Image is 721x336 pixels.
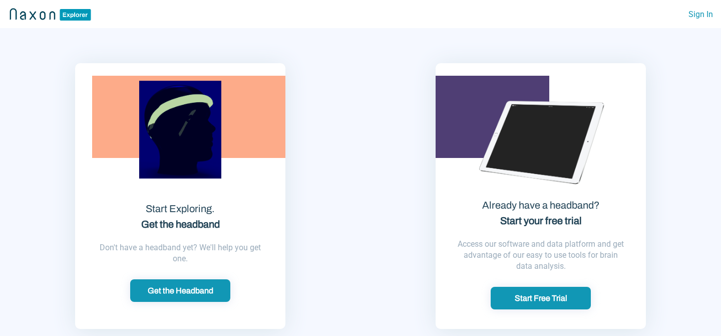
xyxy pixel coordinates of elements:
img: landing_second_rectangle.png [436,76,549,158]
img: naxon_small_logo.png [8,7,93,22]
img: landing_first_rectangle.png [92,76,285,158]
div: Start Free Trial [494,293,588,303]
div: Access our software and data platform and get advantage of our easy to use tools for brain data a... [436,229,646,287]
div: Don't have a headband yet? We'll help you get one. [75,232,285,279]
button: Start Free Trial [491,287,591,309]
div: Get the Headband [133,285,227,296]
img: ipad.png [453,53,628,229]
div: Start Exploring. [75,201,285,232]
button: Get the Headband [130,279,230,302]
img: headband.png [139,63,221,196]
a: Sign In [688,7,713,22]
strong: Get the headband [141,219,220,230]
div: Already have a headband? [436,198,646,229]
